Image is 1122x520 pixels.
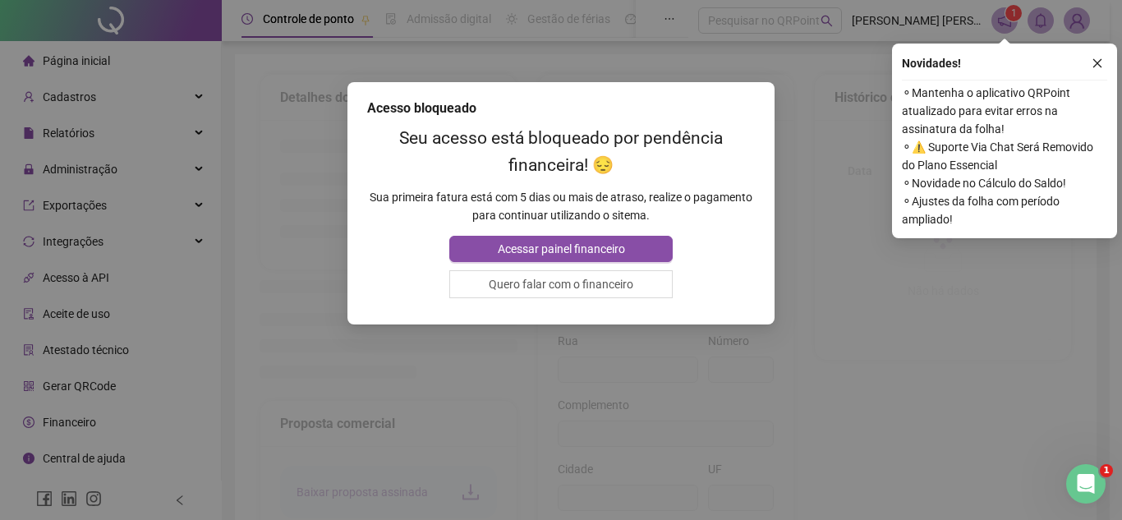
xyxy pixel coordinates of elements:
span: Acessar painel financeiro [498,240,625,258]
span: close [1092,58,1103,69]
div: Acesso bloqueado [367,99,755,118]
p: Sua primeira fatura está com 5 dias ou mais de atraso, realize o pagamento para continuar utiliza... [367,188,755,224]
span: ⚬ Novidade no Cálculo do Saldo! [902,174,1107,192]
iframe: Intercom live chat [1066,464,1106,504]
h2: Seu acesso está bloqueado por pendência financeira! 😔 [367,125,755,179]
span: ⚬ ⚠️ Suporte Via Chat Será Removido do Plano Essencial [902,138,1107,174]
span: 1 [1100,464,1113,477]
span: Novidades ! [902,54,961,72]
button: Acessar painel financeiro [449,236,672,262]
span: ⚬ Ajustes da folha com período ampliado! [902,192,1107,228]
span: ⚬ Mantenha o aplicativo QRPoint atualizado para evitar erros na assinatura da folha! [902,84,1107,138]
button: Quero falar com o financeiro [449,270,672,298]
